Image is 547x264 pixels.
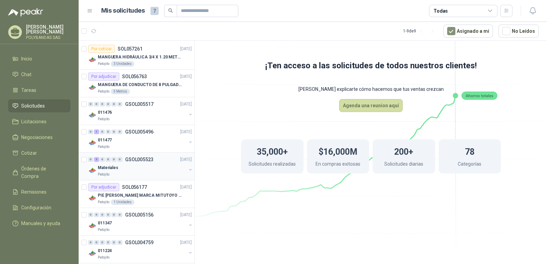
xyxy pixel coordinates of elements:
[79,70,195,97] a: Por adjudicarSOL056763[DATE] Company LogoMANGUERA DE CONDUCTO DE 8 PULGADAS DE ALAMBRE DE ACERO P...
[458,160,481,169] p: Categorías
[443,25,493,38] button: Asignado a mi
[21,55,32,62] span: Inicio
[98,54,183,60] p: MANGUERA HIDRÁULICA 3/4 X 1.20 METROS DE LONGITUD HR-HR-ACOPLADA
[88,249,96,258] img: Company Logo
[21,204,51,211] span: Configuración
[111,199,134,205] div: 1 Unidades
[88,212,93,217] div: 0
[111,129,117,134] div: 0
[98,220,112,226] p: 011347
[249,160,296,169] p: Solicitudes realizadas
[8,217,70,230] a: Manuales y ayuda
[100,240,105,245] div: 0
[111,240,117,245] div: 0
[26,36,70,40] p: POLYBANDAS SAS
[150,7,159,15] span: 7
[88,222,96,230] img: Company Logo
[8,115,70,128] a: Licitaciones
[168,8,173,13] span: search
[319,143,357,158] h1: $16,000M
[94,129,99,134] div: 1
[88,238,193,260] a: 0 0 0 0 0 0 GSOL004759[DATE] Company Logo011224Patojito
[117,129,122,134] div: 0
[465,143,475,158] h1: 78
[21,102,45,110] span: Solicitudes
[98,172,109,177] p: Patojito
[100,102,105,107] div: 0
[100,129,105,134] div: 0
[117,157,122,162] div: 0
[98,199,109,205] p: Patojito
[8,84,70,97] a: Tareas
[88,100,193,122] a: 0 0 0 0 0 0 GSOL005517[DATE] Company Logo011476Patojito
[8,147,70,159] a: Cotizar
[180,239,192,246] p: [DATE]
[180,73,192,80] p: [DATE]
[111,157,117,162] div: 0
[125,240,154,245] p: GSOL004759
[384,160,423,169] p: Solicitudes diarias
[21,71,31,78] span: Chat
[100,157,105,162] div: 0
[26,25,70,34] p: [PERSON_NAME] [PERSON_NAME]
[101,6,145,16] h1: Mis solicitudes
[106,240,111,245] div: 0
[88,45,115,53] div: Por cotizar
[88,129,93,134] div: 0
[180,212,192,218] p: [DATE]
[111,102,117,107] div: 0
[106,212,111,217] div: 0
[316,160,360,169] p: En compras exitosas
[21,165,64,180] span: Órdenes de Compra
[21,220,60,227] span: Manuales y ayuda
[8,52,70,65] a: Inicio
[117,240,122,245] div: 0
[88,83,96,92] img: Company Logo
[117,102,122,107] div: 0
[94,212,99,217] div: 0
[8,8,43,16] img: Logo peakr
[88,194,96,202] img: Company Logo
[94,157,99,162] div: 3
[88,56,96,64] img: Company Logo
[98,192,183,199] p: PIE [PERSON_NAME] MARCA MITUTOYO REF [PHONE_NUMBER]
[180,101,192,108] p: [DATE]
[8,99,70,112] a: Solicitudes
[111,61,134,67] div: 3 Unidades
[125,129,154,134] p: GSOL005496
[21,86,36,94] span: Tareas
[98,255,109,260] p: Patojito
[106,129,111,134] div: 0
[21,134,53,141] span: Negociaciones
[125,212,154,217] p: GSOL005156
[118,46,143,51] p: SOL057261
[88,111,96,119] img: Company Logo
[98,227,109,233] p: Patojito
[98,165,118,171] p: Materiales
[88,102,93,107] div: 0
[8,162,70,183] a: Órdenes de Compra
[180,129,192,135] p: [DATE]
[394,143,413,158] h1: 200+
[88,139,96,147] img: Company Logo
[125,102,154,107] p: GSOL005517
[21,188,46,196] span: Remisiones
[111,212,117,217] div: 0
[88,166,96,175] img: Company Logo
[21,149,37,157] span: Cotizar
[122,74,147,79] p: SOL056763
[98,144,109,150] p: Patojito
[125,157,154,162] p: GSOL005523
[111,89,130,94] div: 5 Metros
[88,155,193,177] a: 0 3 0 0 0 0 GSOL005523[DATE] Company LogoMaterialesPatojito
[88,183,119,191] div: Por adjudicar
[98,109,112,116] p: 011476
[8,131,70,144] a: Negociaciones
[8,185,70,198] a: Remisiones
[180,184,192,191] p: [DATE]
[79,180,195,208] a: Por adjudicarSOL056177[DATE] Company LogoPIE [PERSON_NAME] MARCA MITUTOYO REF [PHONE_NUMBER]Patoj...
[94,240,99,245] div: 0
[100,212,105,217] div: 0
[8,68,70,81] a: Chat
[94,102,99,107] div: 0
